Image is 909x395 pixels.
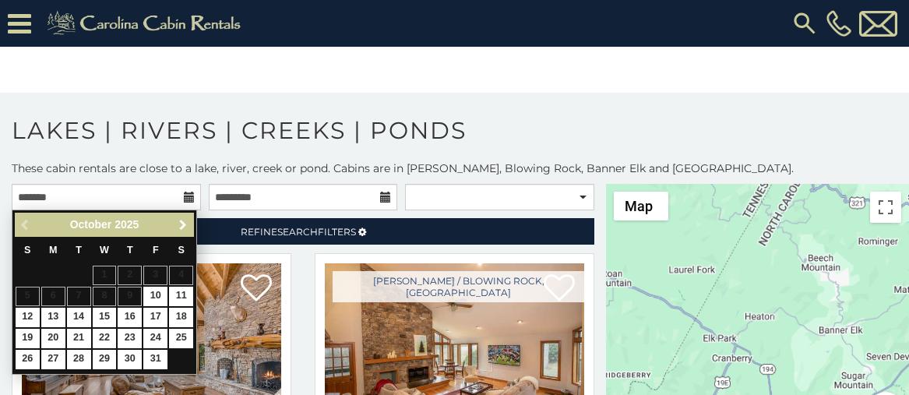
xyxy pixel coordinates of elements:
span: 2025 [115,218,139,231]
a: [PHONE_NUMBER] [823,10,855,37]
a: 10 [143,287,167,306]
img: search-regular.svg [791,9,819,37]
a: [PERSON_NAME] / Blowing Rock, [GEOGRAPHIC_DATA] [333,271,584,302]
a: 11 [169,287,193,306]
a: 24 [143,329,167,348]
span: Wednesday [100,245,109,256]
img: Khaki-logo.png [39,8,254,39]
a: 15 [93,308,117,327]
a: Next [173,215,192,235]
a: 23 [118,329,142,348]
a: 17 [143,308,167,327]
span: Refine Filters [241,226,356,238]
span: Monday [49,245,58,256]
span: Next [177,219,189,231]
a: 18 [169,308,193,327]
a: Add to favorites [241,273,272,305]
a: 12 [16,308,40,327]
span: Tuesday [76,245,82,256]
span: October [70,218,112,231]
a: 20 [41,329,65,348]
a: 31 [143,350,167,369]
a: 16 [118,308,142,327]
span: Friday [153,245,159,256]
button: Change map style [614,192,668,220]
a: 26 [16,350,40,369]
a: 22 [93,329,117,348]
a: 19 [16,329,40,348]
a: 14 [67,308,91,327]
a: 25 [169,329,193,348]
a: 29 [93,350,117,369]
a: 28 [67,350,91,369]
span: Saturday [178,245,185,256]
button: Toggle fullscreen view [870,192,901,223]
a: RefineSearchFilters [12,218,594,245]
a: 30 [118,350,142,369]
span: Search [277,226,318,238]
span: Sunday [24,245,30,256]
a: 27 [41,350,65,369]
span: Thursday [127,245,133,256]
a: 21 [67,329,91,348]
a: 13 [41,308,65,327]
span: Map [625,198,653,214]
